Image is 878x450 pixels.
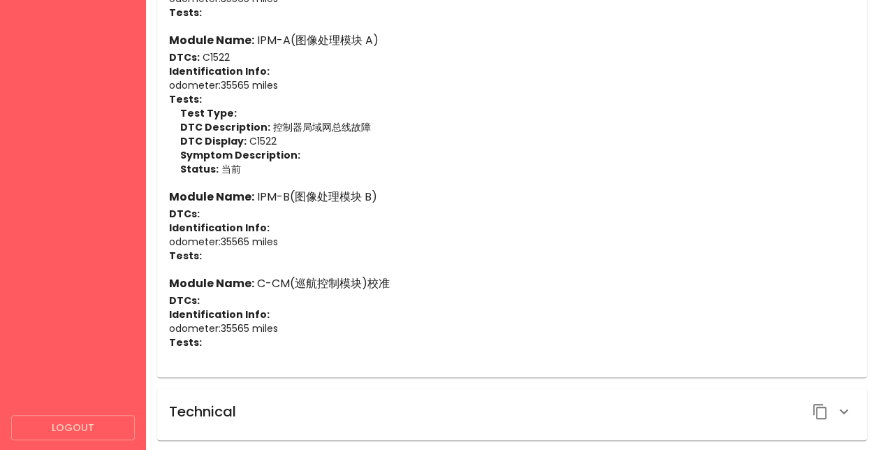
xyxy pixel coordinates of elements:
p: odometer : 35565 miles [168,235,856,249]
strong: Identification Info: [168,221,269,235]
button: Copy JSON [808,400,832,423]
h6: Technical [168,400,235,423]
p: 当前 [180,162,856,176]
h6: IPM-B(图像处理模块 B) [168,187,856,207]
strong: Identification Info: [168,64,269,78]
strong: DTCs: [168,207,199,221]
strong: DTC Description: [180,120,270,134]
button: Expand [832,400,856,423]
strong: DTCs: [168,293,199,307]
h6: C-CM(巡航控制模块)校准 [168,274,856,293]
strong: DTCs: [168,50,199,64]
strong: Symptom Description: [180,148,300,162]
p: C1522 [168,50,856,64]
strong: Module Name: [168,189,254,205]
strong: DTC Display: [180,134,246,148]
strong: Tests: [168,6,201,20]
strong: Module Name: [168,32,254,48]
strong: Test Type: [180,106,236,120]
p: 控制器局域网总线故障 [180,120,856,134]
strong: Status: [180,162,218,176]
strong: Tests: [168,335,201,349]
p: odometer : 35565 miles [168,78,856,92]
strong: Identification Info: [168,307,269,321]
strong: Module Name: [168,275,254,291]
p: odometer : 35565 miles [168,321,856,335]
p: C1522 [180,134,856,148]
strong: Tests: [168,92,201,106]
button: Logout [11,415,135,441]
strong: Tests: [168,249,201,263]
h6: IPM-A(图像处理模块 A) [168,31,856,50]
